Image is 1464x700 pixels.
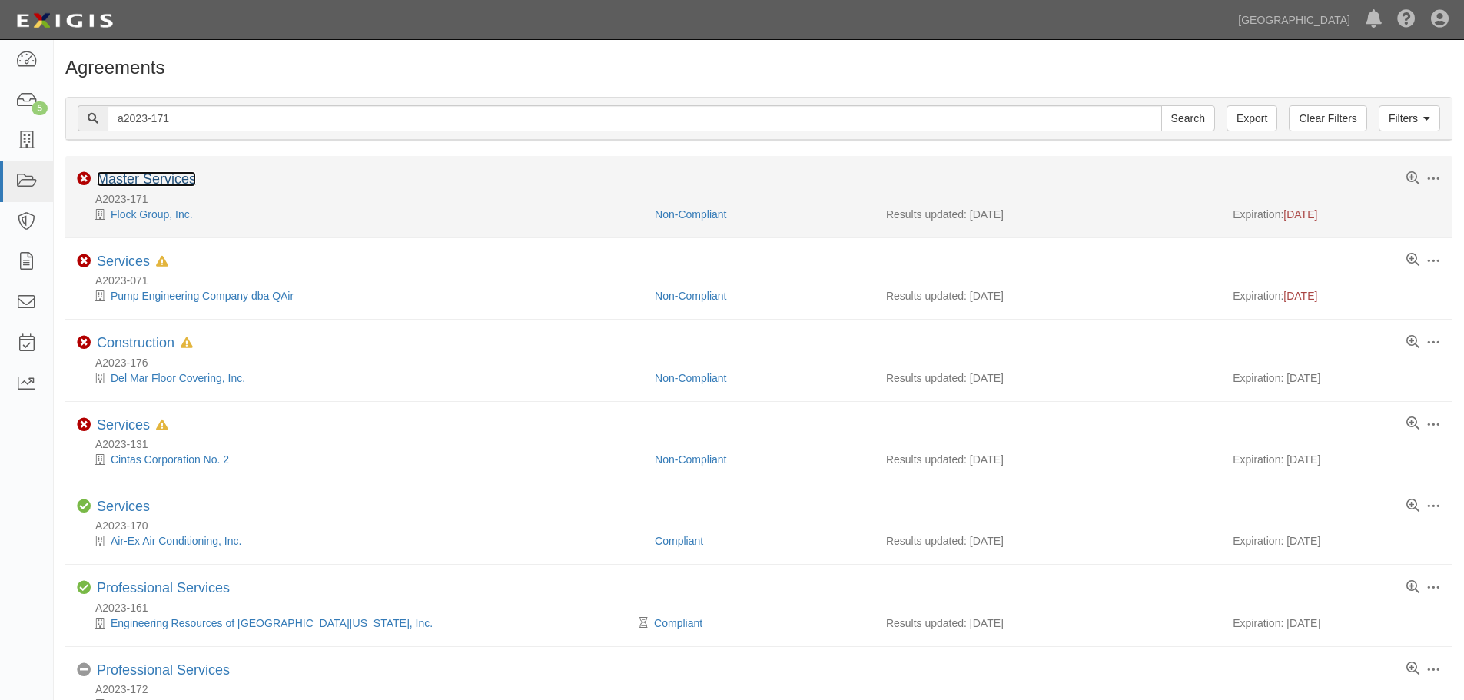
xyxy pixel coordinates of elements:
[1283,290,1317,302] span: [DATE]
[77,436,1452,452] div: A2023-131
[1379,105,1440,131] a: Filters
[886,533,1210,549] div: Results updated: [DATE]
[181,338,193,349] i: In Default since 01/31/2025
[97,335,193,352] div: Construction
[77,600,1452,615] div: A2023-161
[77,452,643,467] div: Cintas Corporation No. 2
[77,273,1452,288] div: A2023-071
[156,257,168,267] i: In Default since 11/21/2024
[77,172,91,186] i: Non-Compliant
[111,617,433,629] a: Engineering Resources of [GEOGRAPHIC_DATA][US_STATE], Inc.
[97,499,150,516] div: Services
[654,617,702,629] a: Compliant
[1406,336,1419,350] a: View results summary
[1233,533,1441,549] div: Expiration: [DATE]
[156,420,168,431] i: In Default since 07/27/2025
[77,254,91,268] i: Non-Compliant
[886,288,1210,304] div: Results updated: [DATE]
[655,208,726,221] a: Non-Compliant
[111,372,245,384] a: Del Mar Floor Covering, Inc.
[77,207,643,222] div: Flock Group, Inc.
[1406,581,1419,595] a: View results summary
[97,417,168,434] div: Services
[65,58,1452,78] h1: Agreements
[1406,417,1419,431] a: View results summary
[97,499,150,514] a: Services
[77,191,1452,207] div: A2023-171
[1406,172,1419,186] a: View results summary
[886,207,1210,222] div: Results updated: [DATE]
[1406,499,1419,513] a: View results summary
[1161,105,1215,131] input: Search
[1233,207,1441,222] div: Expiration:
[886,452,1210,467] div: Results updated: [DATE]
[97,335,174,350] a: Construction
[77,518,1452,533] div: A2023-170
[1233,288,1441,304] div: Expiration:
[1289,105,1366,131] a: Clear Filters
[77,499,91,513] i: Compliant
[97,417,150,433] a: Services
[1230,5,1358,35] a: [GEOGRAPHIC_DATA]
[77,288,643,304] div: Pump Engineering Company dba QAir
[108,105,1162,131] input: Search
[97,580,230,597] div: Professional Services
[1233,615,1441,631] div: Expiration: [DATE]
[655,372,726,384] a: Non-Compliant
[12,7,118,35] img: logo-5460c22ac91f19d4615b14bd174203de0afe785f0fc80cf4dbbc73dc1793850b.png
[97,171,196,187] a: Master Services
[1233,452,1441,467] div: Expiration: [DATE]
[111,208,193,221] a: Flock Group, Inc.
[77,581,91,595] i: Compliant
[77,336,91,350] i: Non-Compliant
[1406,662,1419,676] a: View results summary
[655,535,703,547] a: Compliant
[1227,105,1277,131] a: Export
[97,254,168,270] div: Services
[1233,370,1441,386] div: Expiration: [DATE]
[97,254,150,269] a: Services
[886,615,1210,631] div: Results updated: [DATE]
[111,290,294,302] a: Pump Engineering Company dba QAir
[97,662,230,678] a: Professional Services
[77,682,1452,697] div: A2023-172
[655,290,726,302] a: Non-Compliant
[97,171,196,188] div: Master Services
[97,662,230,679] div: Professional Services
[77,615,643,631] div: Engineering Resources of Southern California, Inc.
[77,355,1452,370] div: A2023-176
[77,533,643,549] div: Air-Ex Air Conditioning, Inc.
[77,663,91,677] i: No Coverage
[886,370,1210,386] div: Results updated: [DATE]
[1406,254,1419,267] a: View results summary
[32,101,48,115] div: 5
[111,535,241,547] a: Air-Ex Air Conditioning, Inc.
[655,453,726,466] a: Non-Compliant
[77,370,643,386] div: Del Mar Floor Covering, Inc.
[111,453,229,466] a: Cintas Corporation No. 2
[639,618,648,629] i: Pending Review
[97,580,230,595] a: Professional Services
[1283,208,1317,221] span: [DATE]
[1397,11,1416,29] i: Help Center - Complianz
[77,418,91,432] i: Non-Compliant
